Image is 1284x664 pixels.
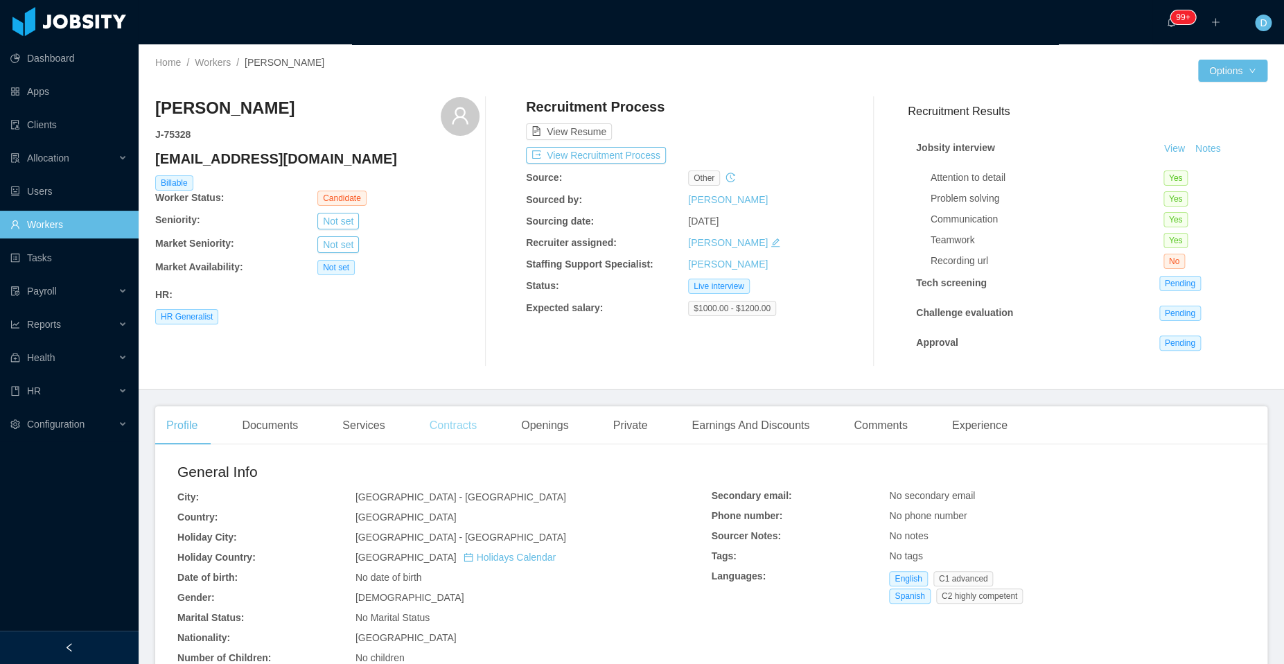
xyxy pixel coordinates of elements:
b: Sourced by: [526,194,582,205]
h4: [EMAIL_ADDRESS][DOMAIN_NAME] [155,149,480,168]
b: Staffing Support Specialist: [526,259,653,270]
div: Attention to detail [931,171,1163,185]
h3: Recruitment Results [908,103,1267,120]
b: Expected salary: [526,302,603,313]
b: Sourcer Notes: [712,530,781,541]
b: Holiday Country: [177,552,256,563]
span: No notes [889,530,928,541]
span: English [889,571,927,586]
span: No children [355,652,405,663]
a: icon: exportView Recruitment Process [526,150,666,161]
div: Comments [843,406,918,445]
span: C1 advanced [933,571,994,586]
i: icon: solution [10,153,20,163]
span: Live interview [688,279,750,294]
i: icon: file-protect [10,286,20,296]
b: Languages: [712,570,766,582]
span: No Marital Status [355,612,430,623]
span: Yes [1163,212,1188,227]
div: Contracts [419,406,488,445]
span: D [1260,15,1267,31]
span: Yes [1163,233,1188,248]
b: Tags: [712,550,737,561]
span: [GEOGRAPHIC_DATA] [355,632,457,643]
span: [GEOGRAPHIC_DATA] [355,552,556,563]
div: Documents [231,406,309,445]
b: Recruiter assigned: [526,237,617,248]
span: Pending [1159,335,1201,351]
div: Profile [155,406,209,445]
div: Teamwork [931,233,1163,247]
div: Earnings And Discounts [680,406,820,445]
a: icon: robotUsers [10,177,127,205]
span: HR Generalist [155,309,218,324]
b: Holiday City: [177,532,237,543]
i: icon: bell [1166,17,1176,27]
a: [PERSON_NAME] [688,194,768,205]
a: icon: userWorkers [10,211,127,238]
span: [GEOGRAPHIC_DATA] - [GEOGRAPHIC_DATA] [355,532,566,543]
b: City: [177,491,199,503]
span: / [186,57,189,68]
i: icon: setting [10,419,20,429]
span: Health [27,352,55,363]
i: icon: edit [771,238,780,247]
div: No tags [889,549,1245,563]
a: icon: auditClients [10,111,127,139]
span: No [1163,254,1185,269]
div: Communication [931,212,1163,227]
a: [PERSON_NAME] [688,259,768,270]
button: Not set [317,236,359,253]
div: Recording url [931,254,1163,268]
b: HR : [155,289,173,300]
sup: 332 [1170,10,1195,24]
span: Not set [317,260,355,275]
b: Status: [526,280,559,291]
button: icon: exportView Recruitment Process [526,147,666,164]
button: Optionsicon: down [1198,60,1267,82]
strong: Approval [916,337,958,348]
div: Problem solving [931,191,1163,206]
strong: Tech screening [916,277,987,288]
span: $1000.00 - $1200.00 [688,301,776,316]
i: icon: user [450,106,470,125]
a: [PERSON_NAME] [688,237,768,248]
span: Candidate [317,191,367,206]
i: icon: history [725,173,735,182]
a: icon: appstoreApps [10,78,127,105]
b: Nationality: [177,632,230,643]
b: Date of birth: [177,572,238,583]
span: [DEMOGRAPHIC_DATA] [355,592,464,603]
b: Market Seniority: [155,238,234,249]
b: Secondary email: [712,490,792,501]
strong: Challenge evaluation [916,307,1013,318]
span: [GEOGRAPHIC_DATA] - [GEOGRAPHIC_DATA] [355,491,566,503]
a: View [1159,143,1190,154]
span: Configuration [27,419,85,430]
span: [DATE] [688,216,719,227]
span: Spanish [889,588,930,604]
i: icon: plus [1211,17,1220,27]
b: Gender: [177,592,215,603]
span: / [236,57,239,68]
a: Home [155,57,181,68]
h2: General Info [177,461,712,483]
span: Reports [27,319,61,330]
span: [PERSON_NAME] [245,57,324,68]
div: Openings [510,406,580,445]
span: HR [27,385,41,396]
a: Workers [195,57,231,68]
i: icon: calendar [464,552,473,562]
span: No date of birth [355,572,422,583]
strong: J- 75328 [155,129,191,140]
span: Yes [1163,191,1188,207]
span: Yes [1163,171,1188,186]
i: icon: line-chart [10,320,20,329]
i: icon: book [10,386,20,396]
i: icon: medicine-box [10,353,20,362]
div: Experience [941,406,1019,445]
b: Source: [526,172,562,183]
button: Notes [1190,141,1226,157]
span: No phone number [889,510,967,521]
a: icon: file-textView Resume [526,126,612,137]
